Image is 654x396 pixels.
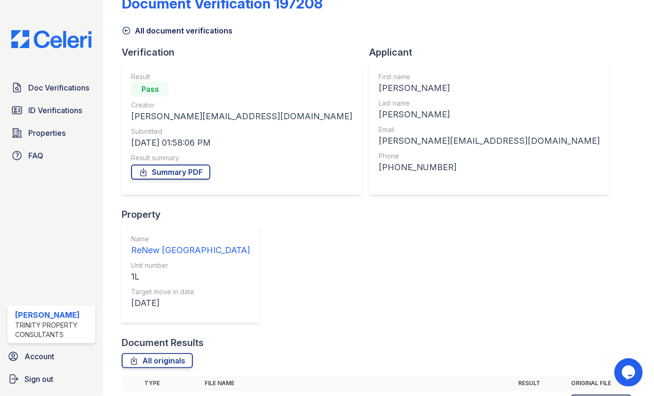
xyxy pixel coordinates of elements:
[379,161,600,174] div: [PHONE_NUMBER]
[379,151,600,161] div: Phone
[379,134,600,148] div: [PERSON_NAME][EMAIL_ADDRESS][DOMAIN_NAME]
[15,309,91,321] div: [PERSON_NAME]
[28,127,66,139] span: Properties
[131,110,352,123] div: [PERSON_NAME][EMAIL_ADDRESS][DOMAIN_NAME]
[131,234,250,257] a: Name ReNew [GEOGRAPHIC_DATA]
[131,127,352,136] div: Submitted
[28,105,82,116] span: ID Verifications
[15,321,91,339] div: Trinity Property Consultants
[567,376,635,391] th: Original file
[379,82,600,95] div: [PERSON_NAME]
[8,101,95,120] a: ID Verifications
[131,270,250,283] div: 1L
[131,261,250,270] div: Unit number
[28,150,43,161] span: FAQ
[131,287,250,297] div: Target move in date
[379,125,600,134] div: Email
[25,351,54,362] span: Account
[25,373,53,385] span: Sign out
[141,376,201,391] th: Type
[131,244,250,257] div: ReNew [GEOGRAPHIC_DATA]
[4,30,99,48] img: CE_Logo_Blue-a8612792a0a2168367f1c8372b55b34899dd931a85d93a1a3d3e32e68fde9ad4.png
[131,153,352,163] div: Result summary
[131,100,352,110] div: Creator
[201,376,514,391] th: File name
[379,108,600,121] div: [PERSON_NAME]
[122,336,204,349] div: Document Results
[131,297,250,310] div: [DATE]
[614,358,645,387] iframe: chat widget
[122,353,193,368] a: All originals
[514,376,567,391] th: Result
[8,124,95,142] a: Properties
[122,208,267,221] div: Property
[379,72,600,82] div: First name
[8,146,95,165] a: FAQ
[122,46,369,59] div: Verification
[369,46,617,59] div: Applicant
[122,25,232,36] a: All document verifications
[379,99,600,108] div: Last name
[28,82,89,93] span: Doc Verifications
[131,72,352,82] div: Result
[131,82,169,97] div: Pass
[131,234,250,244] div: Name
[131,136,352,149] div: [DATE] 01:58:06 PM
[4,347,99,366] a: Account
[8,78,95,97] a: Doc Verifications
[131,165,210,180] a: Summary PDF
[4,370,99,388] a: Sign out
